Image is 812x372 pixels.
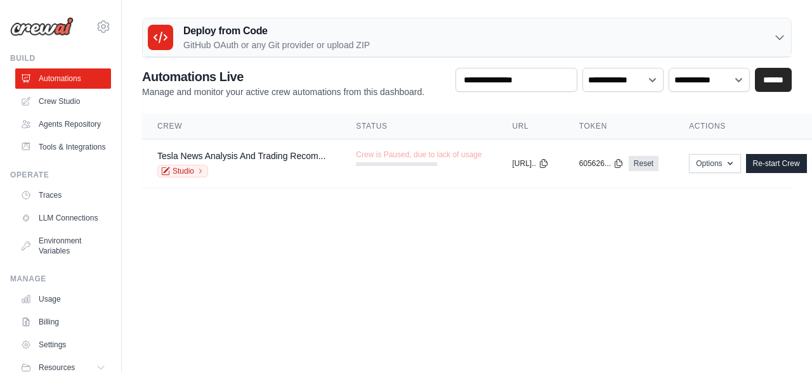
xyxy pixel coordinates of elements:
a: Reset [629,156,658,171]
span: Crew is Paused, due to lack of usage [356,150,481,160]
h3: Deploy from Code [183,23,370,39]
div: Operate [10,170,111,180]
button: Options [689,154,740,173]
p: Manage and monitor your active crew automations from this dashboard. [142,86,424,98]
img: Logo [10,17,74,36]
a: Usage [15,289,111,309]
a: Automations [15,68,111,89]
a: Environment Variables [15,231,111,261]
a: Re-start Crew [746,154,807,173]
a: Settings [15,335,111,355]
a: LLM Connections [15,208,111,228]
th: Crew [142,113,341,139]
a: Tools & Integrations [15,137,111,157]
th: Status [341,113,497,139]
button: 605626... [579,158,624,169]
a: Tesla News Analysis And Trading Recom... [157,151,325,161]
a: Billing [15,312,111,332]
th: URL [497,113,563,139]
p: GitHub OAuth or any Git provider or upload ZIP [183,39,370,51]
h2: Automations Live [142,68,424,86]
div: Manage [10,274,111,284]
a: Traces [15,185,111,205]
th: Token [564,113,674,139]
a: Studio [157,165,208,177]
a: Agents Repository [15,114,111,134]
div: Build [10,53,111,63]
a: Crew Studio [15,91,111,112]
